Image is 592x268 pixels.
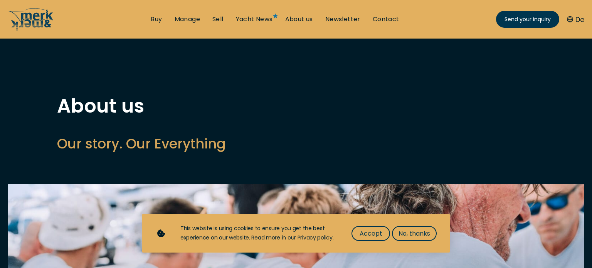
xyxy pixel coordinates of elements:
[373,15,399,24] a: Contact
[505,15,551,24] span: Send your inquiry
[212,15,224,24] a: Sell
[392,226,437,241] button: No, thanks
[298,234,333,241] a: Privacy policy
[399,229,430,238] span: No, thanks
[360,229,382,238] span: Accept
[325,15,360,24] a: Newsletter
[567,14,584,25] button: De
[180,224,336,243] div: This website is using cookies to ensure you get the best experience on our website. Read more in ...
[57,96,535,116] h1: About us
[236,15,273,24] a: Yacht News
[57,134,535,153] h2: Our story. Our Everything
[151,15,162,24] a: Buy
[496,11,559,28] a: Send your inquiry
[351,226,390,241] button: Accept
[175,15,200,24] a: Manage
[285,15,313,24] a: About us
